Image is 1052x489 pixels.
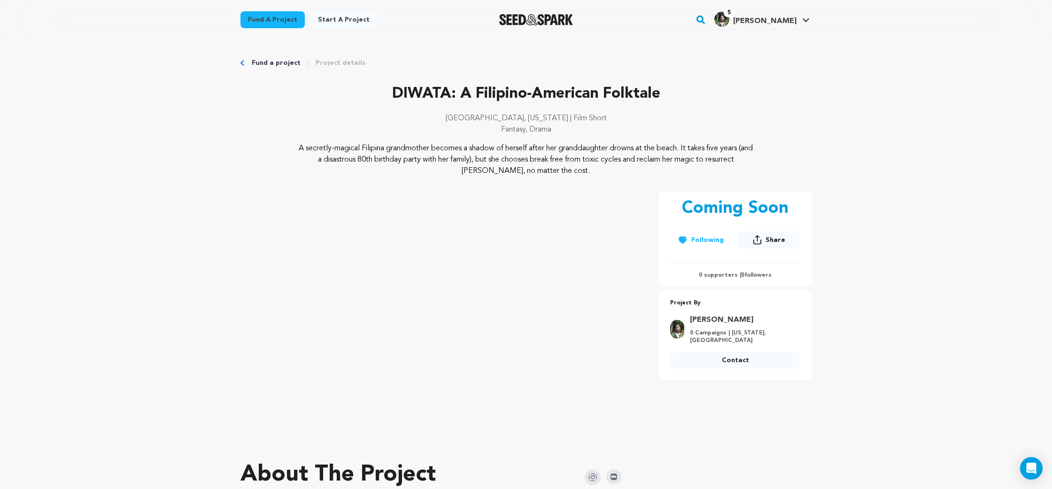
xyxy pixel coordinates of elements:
[724,8,735,17] span: 5
[690,314,795,326] a: Goto Shea Formanes profile
[606,469,621,484] img: Seed&Spark IMDB Icon
[670,298,800,309] p: Project By
[240,124,812,135] p: Fantasy, Drama
[714,12,797,27] div: Shea F.'s Profile
[252,58,301,68] a: Fund a project
[741,272,744,278] span: 5
[738,231,800,252] span: Share
[733,17,797,25] span: [PERSON_NAME]
[585,469,601,485] img: Seed&Spark Instagram Icon
[690,329,795,344] p: 0 Campaigns | [US_STATE], [GEOGRAPHIC_DATA]
[240,58,812,68] div: Breadcrumb
[240,113,812,124] p: [GEOGRAPHIC_DATA], [US_STATE] | Film Short
[240,83,812,105] p: DIWATA: A Filipino-American Folktale
[310,11,377,28] a: Start a project
[670,232,731,248] button: Following
[670,272,800,279] p: 0 supporters | followers
[738,231,800,248] button: Share
[766,235,785,245] span: Share
[670,320,684,339] img: 85a4436b0cd5ff68.jpg
[499,14,573,25] a: Seed&Spark Homepage
[1020,457,1043,480] div: Open Intercom Messenger
[714,12,729,27] img: 85a4436b0cd5ff68.jpg
[499,14,573,25] img: Seed&Spark Logo Dark Mode
[316,58,365,68] a: Project details
[240,11,305,28] a: Fund a project
[712,10,812,27] a: Shea F.'s Profile
[670,352,800,369] a: Contact
[298,143,755,177] p: A secretly-magical Filipina grandmother becomes a shadow of herself after her granddaughter drown...
[682,199,789,218] p: Coming Soon
[712,10,812,30] span: Shea F.'s Profile
[240,464,436,486] h1: About The Project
